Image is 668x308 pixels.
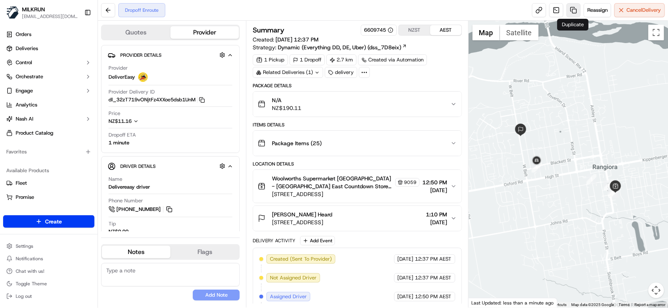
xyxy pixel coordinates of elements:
[275,36,319,43] span: [DATE] 12:37 PM
[500,25,539,40] button: Show satellite imagery
[120,163,156,169] span: Driver Details
[614,3,665,17] button: CancelDelivery
[272,211,332,218] span: [PERSON_NAME] Heard
[253,170,461,203] button: Woolworths Supermarket [GEOGRAPHIC_DATA] - [GEOGRAPHIC_DATA] East Countdown Store Manager9059[STR...
[109,176,122,183] span: Name
[278,43,407,51] a: Dynamic (Everything DD, DE, Uber) (dss_7D8eix)
[398,274,414,281] span: [DATE]
[16,180,27,187] span: Fleet
[619,303,630,307] a: Terms (opens in new tab)
[270,274,317,281] span: Not Assigned Driver
[3,241,94,252] button: Settings
[398,256,414,263] span: [DATE]
[609,188,619,198] div: 3
[3,28,94,41] a: Orders
[16,281,47,287] span: Toggle Theme
[253,238,295,244] div: Delivery Activity
[272,218,332,226] span: [STREET_ADDRESS]
[6,208,91,215] a: Returns
[272,175,393,190] span: Woolworths Supermarket [GEOGRAPHIC_DATA] - [GEOGRAPHIC_DATA] East Countdown Store Manager
[253,131,461,156] button: Package Items (25)
[109,65,128,72] span: Provider
[109,118,177,125] button: NZ$11.16
[16,268,44,274] span: Chat with us!
[253,67,323,78] div: Related Deliveries (1)
[587,174,597,184] div: 1
[423,186,447,194] span: [DATE]
[109,96,205,103] button: dl_32zT719vONjtFz4XXoe5dsb1UnM
[3,113,94,125] button: Nash AI
[3,205,94,218] button: Returns
[626,7,661,14] span: Cancel Delivery
[587,7,608,14] span: Reassign
[326,54,357,65] div: 2.7 km
[102,246,170,258] button: Notes
[3,266,94,277] button: Chat with us!
[22,5,45,13] span: MILKRUN
[253,122,462,128] div: Items Details
[109,220,116,227] span: Tip
[109,205,174,214] a: [PHONE_NUMBER]
[469,298,558,308] div: Last Updated: less than a minute ago
[6,194,91,201] a: Promise
[16,130,53,137] span: Product Catalog
[426,211,447,218] span: 1:10 PM
[16,293,32,299] span: Log out
[109,118,132,124] span: NZ$11.16
[3,99,94,111] a: Analytics
[3,253,94,264] button: Notifications
[108,160,233,173] button: Driver Details
[109,74,135,81] span: DeliverEasy
[415,293,452,300] span: 12:50 PM AEST
[648,283,664,298] button: Map camera controls
[109,131,136,139] span: Dropoff ETA
[253,43,407,51] div: Strategy:
[109,184,150,191] div: Delivereasy driver
[253,92,461,117] button: N/ANZ$190.11
[571,303,614,307] span: Map data ©2025 Google
[253,36,319,43] span: Created:
[3,215,94,228] button: Create
[22,13,78,20] span: [EMAIL_ADDRESS][DOMAIN_NAME]
[16,45,38,52] span: Deliveries
[3,177,94,189] button: Fleet
[272,139,322,147] span: Package Items ( 25 )
[109,197,143,204] span: Phone Number
[6,6,19,19] img: MILKRUN
[532,162,542,173] div: 6
[253,161,462,167] div: Location Details
[3,191,94,204] button: Promise
[423,178,447,186] span: 12:50 PM
[6,180,91,187] a: Fleet
[364,27,393,34] button: 6609745
[300,236,335,245] button: Add Event
[398,293,414,300] span: [DATE]
[16,87,33,94] span: Engage
[604,180,614,191] div: 5
[272,96,301,104] span: N/A
[108,49,233,61] button: Provider Details
[16,256,43,262] span: Notifications
[426,218,447,226] span: [DATE]
[404,179,417,186] span: 9059
[358,54,427,65] div: Created via Automation
[3,3,81,22] button: MILKRUNMILKRUN[EMAIL_ADDRESS][DOMAIN_NAME]
[170,26,239,39] button: Provider
[170,246,239,258] button: Flags
[430,25,462,35] button: AEST
[16,194,34,201] span: Promise
[16,115,33,122] span: Nash AI
[109,228,129,235] div: NZ$0.00
[253,83,462,89] div: Package Details
[272,104,301,112] span: NZ$190.11
[472,25,500,40] button: Show street map
[16,243,33,249] span: Settings
[253,27,284,34] h3: Summary
[3,70,94,83] button: Orchestrate
[16,31,31,38] span: Orders
[109,139,129,146] div: 1 minute
[270,256,332,263] span: Created (Sent To Provider)
[109,88,155,95] span: Provider Delivery ID
[3,127,94,139] a: Product Catalog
